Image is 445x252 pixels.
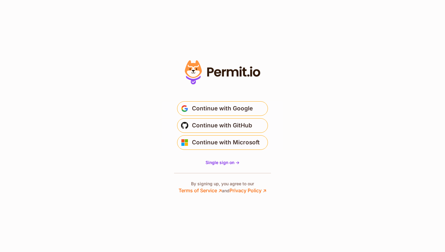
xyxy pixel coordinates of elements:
[192,104,253,113] span: Continue with Google
[192,121,252,130] span: Continue with GitHub
[192,138,260,147] span: Continue with Microsoft
[177,101,268,116] button: Continue with Google
[179,187,222,193] a: Terms of Service ↗
[229,187,266,193] a: Privacy Policy ↗
[177,135,268,150] button: Continue with Microsoft
[206,160,239,165] span: Single sign on ->
[206,160,239,166] a: Single sign on ->
[177,118,268,133] button: Continue with GitHub
[179,181,266,194] p: By signing up, you agree to our and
